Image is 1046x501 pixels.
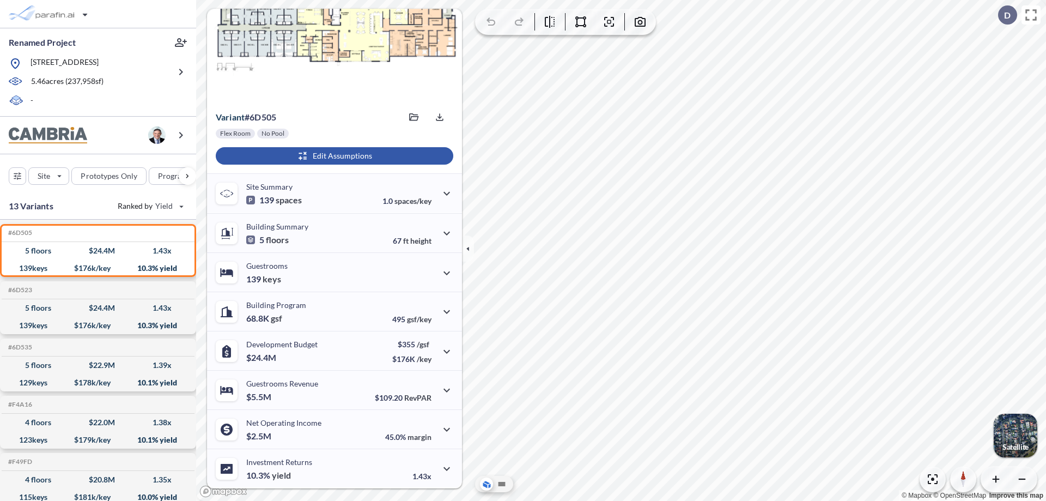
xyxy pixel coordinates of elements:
[392,354,431,364] p: $176K
[31,76,104,88] p: 5.46 acres ( 237,958 sf)
[246,222,308,231] p: Building Summary
[28,167,69,185] button: Site
[261,129,284,138] p: No Pool
[410,236,431,245] span: height
[6,229,32,237] h5: Click to copy the code
[246,352,278,363] p: $24.4M
[6,401,32,408] h5: Click to copy the code
[246,182,293,191] p: Site Summary
[417,354,431,364] span: /key
[263,274,281,285] span: keys
[417,340,429,349] span: /gsf
[403,236,409,245] span: ft
[271,313,282,324] span: gsf
[1002,443,1029,451] p: Satellite
[404,393,431,402] span: RevPAR
[148,126,166,144] img: user logo
[994,414,1037,457] button: Switcher ImageSatellite
[382,196,431,206] p: 1.0
[6,286,32,294] h5: Click to copy the code
[216,112,276,123] p: # 6d505
[246,300,306,310] p: Building Program
[81,171,137,182] p: Prototypes Only
[38,171,50,182] p: Site
[392,315,431,324] p: 495
[158,171,188,182] p: Program
[480,478,493,491] button: Aerial View
[246,261,288,270] p: Guestrooms
[407,315,431,324] span: gsf/key
[392,340,431,349] p: $355
[216,112,245,122] span: Variant
[246,391,273,402] p: $5.5M
[31,57,99,70] p: [STREET_ADDRESS]
[6,343,32,351] h5: Click to copy the code
[246,418,321,427] p: Net Operating Income
[408,432,431,442] span: margin
[375,393,431,402] p: $109.20
[246,470,291,481] p: 10.3%
[412,472,431,481] p: 1.43x
[246,457,312,467] p: Investment Returns
[246,340,318,349] p: Development Budget
[246,195,302,206] p: 139
[31,95,33,107] p: -
[1004,10,1011,20] p: D
[199,485,247,498] a: Mapbox homepage
[994,414,1037,457] img: Switcher Image
[246,234,289,245] p: 5
[246,274,281,285] p: 139
[272,470,291,481] span: yield
[385,432,431,442] p: 45.0%
[216,147,453,165] button: Edit Assumptions
[109,197,191,215] button: Ranked by Yield
[149,167,208,185] button: Program
[9,200,53,213] p: 13 Variants
[902,492,932,499] a: Mapbox
[9,127,87,144] img: BrandImage
[989,492,1043,499] a: Improve this map
[266,234,289,245] span: floors
[246,313,282,324] p: 68.8K
[71,167,147,185] button: Prototypes Only
[6,458,32,466] h5: Click to copy the code
[276,195,302,206] span: spaces
[495,478,508,491] button: Site Plan
[9,37,76,49] p: Renamed Project
[246,431,273,442] p: $2.5M
[246,379,318,388] p: Guestrooms Revenue
[155,201,173,212] span: Yield
[394,196,431,206] span: spaces/key
[393,236,431,245] p: 67
[933,492,986,499] a: OpenStreetMap
[220,129,251,138] p: Flex Room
